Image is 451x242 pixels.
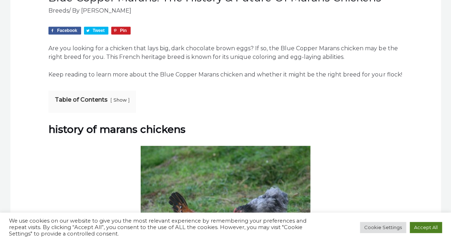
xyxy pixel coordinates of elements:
[48,70,403,79] p: Keep reading to learn more about the Blue Copper Marans chicken and whether it might be the right...
[84,27,108,34] a: Share on Twitter
[48,6,403,15] div: / By
[9,218,312,237] div: We use cookies on our website to give you the most relevant experience by remembering your prefer...
[111,27,131,34] a: Share on Pinterest
[360,222,406,233] a: Cookie Settings
[48,123,185,135] strong: History of Marans Chickens
[113,97,127,103] a: Show
[93,28,104,33] span: Tweet
[48,44,403,61] p: Are you looking for a chicken that lays big, dark chocolate brown eggs? If so, the Blue Copper Ma...
[81,7,131,14] a: [PERSON_NAME]
[57,28,77,33] span: Facebook
[48,7,69,14] a: Breeds
[410,222,442,233] a: Accept All
[48,27,81,34] a: Share on Facebook
[120,28,127,33] span: Pin
[55,96,108,103] b: Table of Contents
